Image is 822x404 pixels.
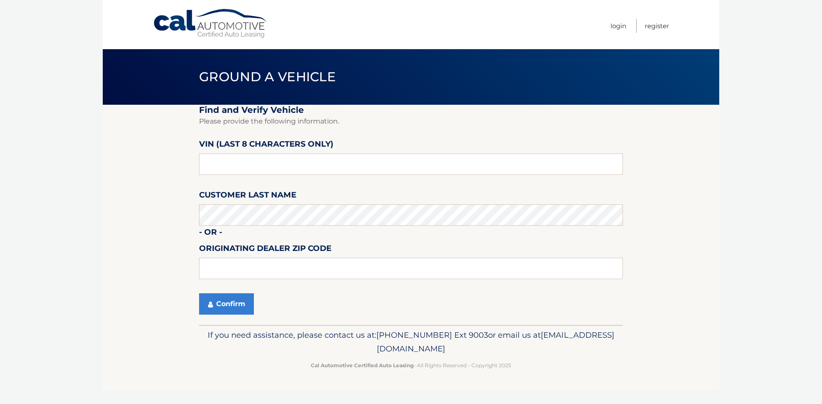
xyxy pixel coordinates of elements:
a: Register [645,19,669,33]
label: - or - [199,226,222,242]
label: VIN (last 8 characters only) [199,138,334,153]
span: [PHONE_NUMBER] Ext 9003 [376,330,488,340]
strong: Cal Automotive Certified Auto Leasing [311,362,414,369]
p: Please provide the following information. [199,115,623,127]
button: Confirm [199,293,254,315]
h2: Find and Verify Vehicle [199,105,623,115]
p: - All Rights Reserved - Copyright 2025 [205,361,617,370]
a: Cal Automotive [153,9,268,39]
a: Login [611,19,626,33]
label: Customer Last Name [199,189,296,204]
p: If you need assistance, please contact us at: or email us at [205,328,617,356]
label: Originating Dealer Zip Code [199,242,331,258]
span: Ground a Vehicle [199,69,336,85]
